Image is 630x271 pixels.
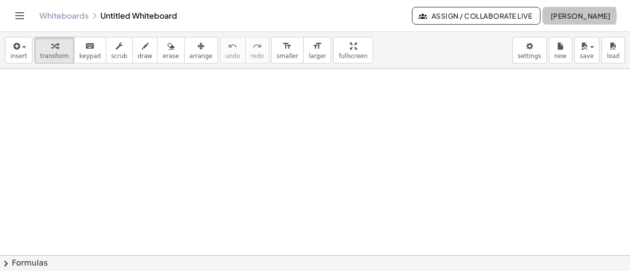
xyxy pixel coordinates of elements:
button: scrub [106,37,133,63]
i: keyboard [85,40,94,52]
span: transform [40,53,69,60]
span: settings [518,53,541,60]
button: transform [34,37,74,63]
span: draw [138,53,153,60]
i: format_size [283,40,292,52]
button: save [574,37,599,63]
button: draw [132,37,158,63]
span: larger [309,53,326,60]
span: smaller [277,53,298,60]
button: [PERSON_NAME] [542,7,618,25]
span: arrange [189,53,213,60]
a: Whiteboards [39,11,89,21]
button: Assign / Collaborate Live [412,7,540,25]
span: new [554,53,567,60]
button: settings [512,37,547,63]
span: insert [10,53,27,60]
button: arrange [184,37,218,63]
button: load [601,37,625,63]
span: scrub [111,53,127,60]
span: undo [225,53,240,60]
button: Toggle navigation [12,8,28,24]
button: undoundo [220,37,246,63]
i: format_size [313,40,322,52]
span: Assign / Collaborate Live [420,11,532,20]
button: format_sizelarger [303,37,331,63]
i: undo [228,40,237,52]
span: load [607,53,620,60]
span: fullscreen [339,53,367,60]
button: fullscreen [333,37,373,63]
button: keyboardkeypad [74,37,106,63]
button: format_sizesmaller [271,37,304,63]
span: erase [162,53,179,60]
span: keypad [79,53,101,60]
span: [PERSON_NAME] [550,11,610,20]
button: redoredo [245,37,269,63]
i: redo [252,40,262,52]
button: insert [5,37,32,63]
button: new [549,37,572,63]
span: save [580,53,594,60]
button: erase [157,37,184,63]
span: redo [251,53,264,60]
